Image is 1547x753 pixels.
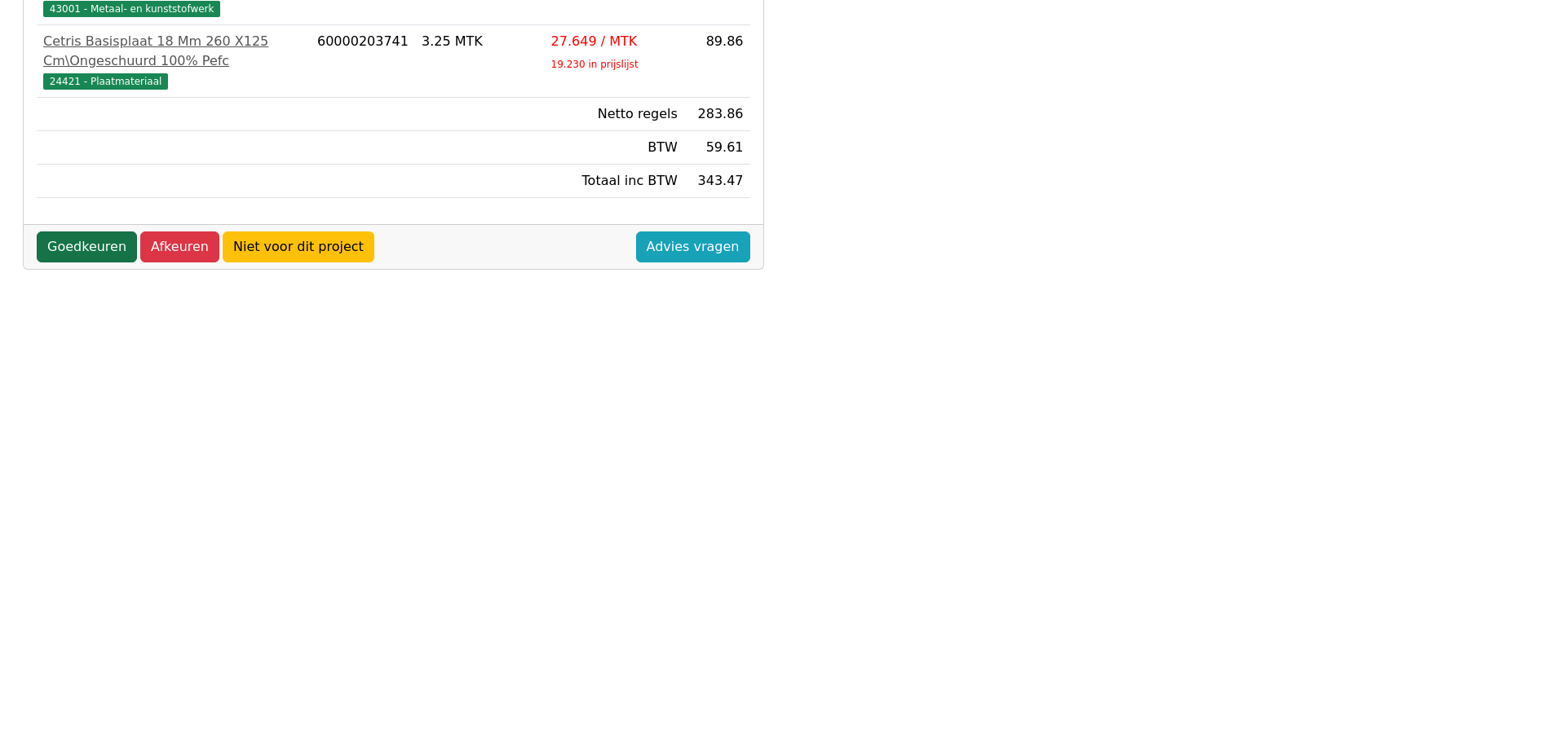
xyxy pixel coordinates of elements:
[37,231,137,262] a: Goedkeuren
[43,32,304,90] a: Cetris Basisplaat 18 Mm 260 X125 Cm\Ongeschuurd 100% Pefc24421 - Plaatmateriaal
[684,25,750,98] td: 89.86
[545,165,684,198] td: Totaal inc BTW
[43,1,220,17] span: 43001 - Metaal- en kunststofwerk
[43,32,304,71] div: Cetris Basisplaat 18 Mm 260 X125 Cm\Ongeschuurd 100% Pefc
[545,131,684,165] td: BTW
[684,165,750,198] td: 343.47
[140,231,219,262] a: Afkeuren
[684,131,750,165] td: 59.61
[551,59,639,70] sub: 19.230 in prijslijst
[223,231,374,262] a: Niet voor dit project
[636,231,750,262] a: Advies vragen
[311,25,415,98] td: 60000203741
[43,73,168,90] span: 24421 - Plaatmateriaal
[684,98,750,131] td: 283.86
[545,98,684,131] td: Netto regels
[422,32,538,51] div: 3.25 MTK
[551,32,678,51] div: 27.649 / MTK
